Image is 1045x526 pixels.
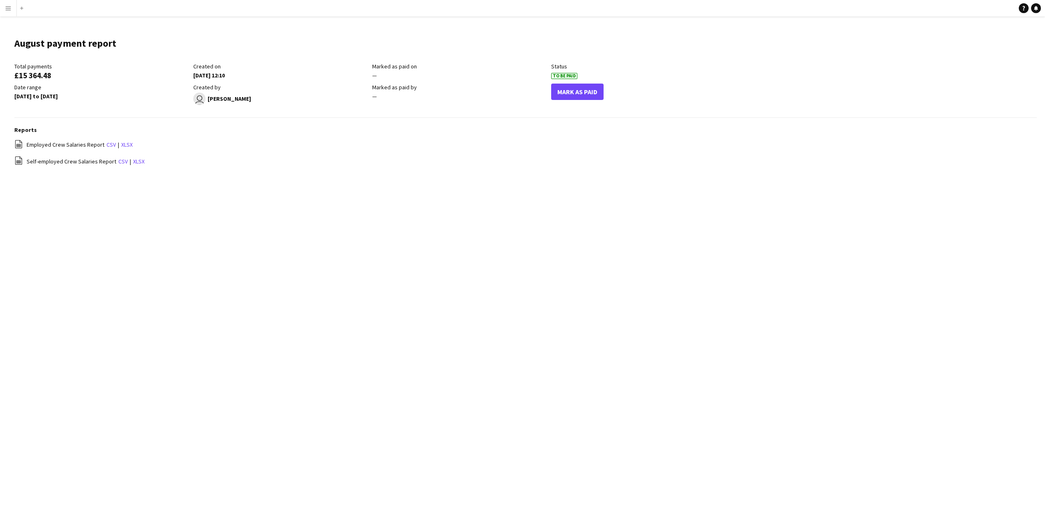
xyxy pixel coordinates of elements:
[372,93,377,100] span: —
[133,158,145,165] a: xlsx
[14,93,189,100] div: [DATE] to [DATE]
[106,141,116,148] a: csv
[27,141,104,148] span: Employed Crew Salaries Report
[372,63,547,70] div: Marked as paid on
[551,63,726,70] div: Status
[14,140,1037,150] div: |
[118,158,128,165] a: csv
[121,141,133,148] a: xlsx
[372,72,377,79] span: —
[14,156,1037,166] div: |
[193,84,368,91] div: Created by
[27,158,116,165] span: Self-employed Crew Salaries Report
[551,84,604,100] button: Mark As Paid
[551,73,577,79] span: To Be Paid
[14,37,116,50] h1: August payment report
[14,126,1037,134] h3: Reports
[14,84,189,91] div: Date range
[193,72,368,79] div: [DATE] 12:10
[193,93,368,105] div: [PERSON_NAME]
[193,63,368,70] div: Created on
[372,84,547,91] div: Marked as paid by
[14,72,189,79] div: £15 364.48
[14,63,189,70] div: Total payments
